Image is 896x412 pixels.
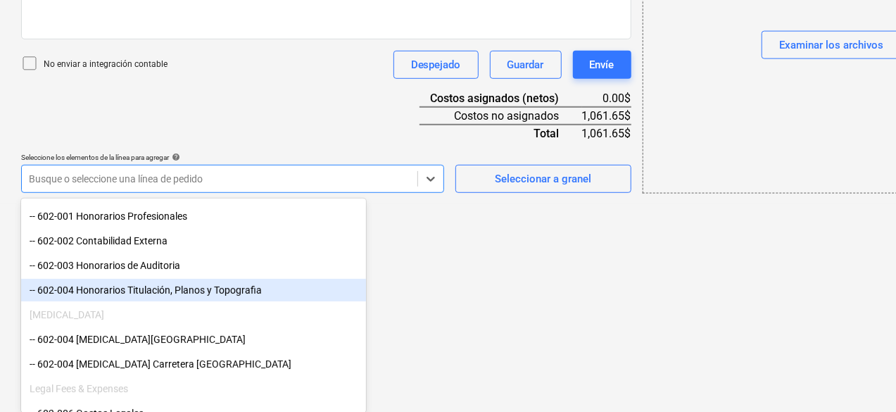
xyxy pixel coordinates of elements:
div: Examinar los archivos [779,36,883,54]
div: Legal Fees & Expenses [21,377,366,400]
div: Costos no asignados [419,107,582,125]
div: 1,061.65$ [582,125,631,142]
button: Envíe [573,51,631,79]
div: -- 602-002 Contabilidad Externa [21,230,366,252]
div: Costos asignados (netos) [419,90,582,107]
div: Professional Fees [21,180,366,203]
div: Widget de chat [826,344,896,412]
div: Guardar [507,56,544,74]
p: No enviar a integración contable [44,58,168,70]
div: 0.00$ [582,90,631,107]
button: Guardar [490,51,562,79]
div: Seleccionar a granel [495,170,591,188]
div: Seleccione los elementos de la línea para agregar [21,153,444,162]
div: 1,061.65$ [582,107,631,125]
div: Despejado [411,56,461,74]
div: -- 602-004 CAPEX Surf Camp [21,328,366,351]
div: -- 602-004 [MEDICAL_DATA] Carretera [GEOGRAPHIC_DATA] [21,353,366,375]
div: -- 602-001 Honorarios Profesionales [21,205,366,227]
div: -- 602-004 Honorarios Titulación, Planos y Topografia [21,279,366,301]
div: [MEDICAL_DATA] [21,304,366,326]
div: CAPEX [21,304,366,326]
div: Total [419,125,582,142]
div: -- 602-004 [MEDICAL_DATA][GEOGRAPHIC_DATA] [21,328,366,351]
button: Seleccionar a granel [455,165,631,193]
div: -- 602-004 CAPEX Carretera Punta Brava [21,353,366,375]
span: help [169,153,180,161]
div: Envíe [590,56,614,74]
div: -- 602-003 Honorarios de Auditoria [21,254,366,277]
button: Despejado [393,51,479,79]
iframe: Chat Widget [826,344,896,412]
